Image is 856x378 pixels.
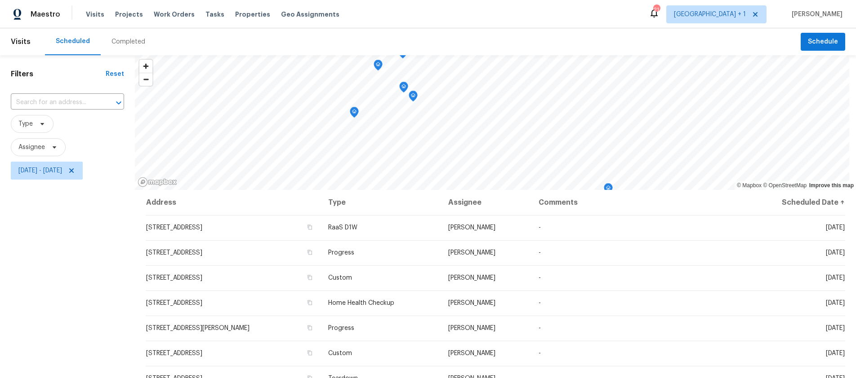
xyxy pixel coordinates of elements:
[539,325,541,331] span: -
[306,223,314,231] button: Copy Address
[826,300,845,306] span: [DATE]
[801,33,845,51] button: Schedule
[135,55,849,190] canvas: Map
[653,5,660,14] div: 21
[374,60,383,74] div: Map marker
[328,325,354,331] span: Progress
[306,248,314,256] button: Copy Address
[448,300,495,306] span: [PERSON_NAME]
[11,96,99,110] input: Search for an address...
[741,190,845,215] th: Scheduled Date ↑
[235,10,270,19] span: Properties
[115,10,143,19] span: Projects
[146,300,202,306] span: [STREET_ADDRESS]
[306,273,314,281] button: Copy Address
[763,182,807,189] a: OpenStreetMap
[448,250,495,256] span: [PERSON_NAME]
[146,250,202,256] span: [STREET_ADDRESS]
[139,60,152,73] button: Zoom in
[399,82,408,96] div: Map marker
[139,73,152,86] button: Zoom out
[18,143,45,152] span: Assignee
[86,10,104,19] span: Visits
[604,183,613,197] div: Map marker
[350,107,359,121] div: Map marker
[154,10,195,19] span: Work Orders
[826,275,845,281] span: [DATE]
[11,70,106,79] h1: Filters
[808,36,838,48] span: Schedule
[146,190,321,215] th: Address
[281,10,339,19] span: Geo Assignments
[448,275,495,281] span: [PERSON_NAME]
[31,10,60,19] span: Maestro
[146,350,202,356] span: [STREET_ADDRESS]
[539,300,541,306] span: -
[539,350,541,356] span: -
[18,119,33,128] span: Type
[11,32,31,52] span: Visits
[306,299,314,307] button: Copy Address
[826,350,845,356] span: [DATE]
[328,275,352,281] span: Custom
[788,10,843,19] span: [PERSON_NAME]
[146,224,202,231] span: [STREET_ADDRESS]
[441,190,531,215] th: Assignee
[321,190,441,215] th: Type
[409,91,418,105] div: Map marker
[328,250,354,256] span: Progress
[146,325,250,331] span: [STREET_ADDRESS][PERSON_NAME]
[826,224,845,231] span: [DATE]
[328,350,352,356] span: Custom
[826,325,845,331] span: [DATE]
[737,182,762,189] a: Mapbox
[138,177,177,187] a: Mapbox homepage
[306,324,314,332] button: Copy Address
[111,37,145,46] div: Completed
[328,300,394,306] span: Home Health Checkup
[146,275,202,281] span: [STREET_ADDRESS]
[205,11,224,18] span: Tasks
[809,182,854,189] a: Improve this map
[674,10,746,19] span: [GEOGRAPHIC_DATA] + 1
[539,224,541,231] span: -
[531,190,741,215] th: Comments
[448,350,495,356] span: [PERSON_NAME]
[56,37,90,46] div: Scheduled
[306,349,314,357] button: Copy Address
[106,70,124,79] div: Reset
[539,275,541,281] span: -
[826,250,845,256] span: [DATE]
[18,166,62,175] span: [DATE] - [DATE]
[112,97,125,109] button: Open
[539,250,541,256] span: -
[448,325,495,331] span: [PERSON_NAME]
[328,224,357,231] span: RaaS D1W
[448,224,495,231] span: [PERSON_NAME]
